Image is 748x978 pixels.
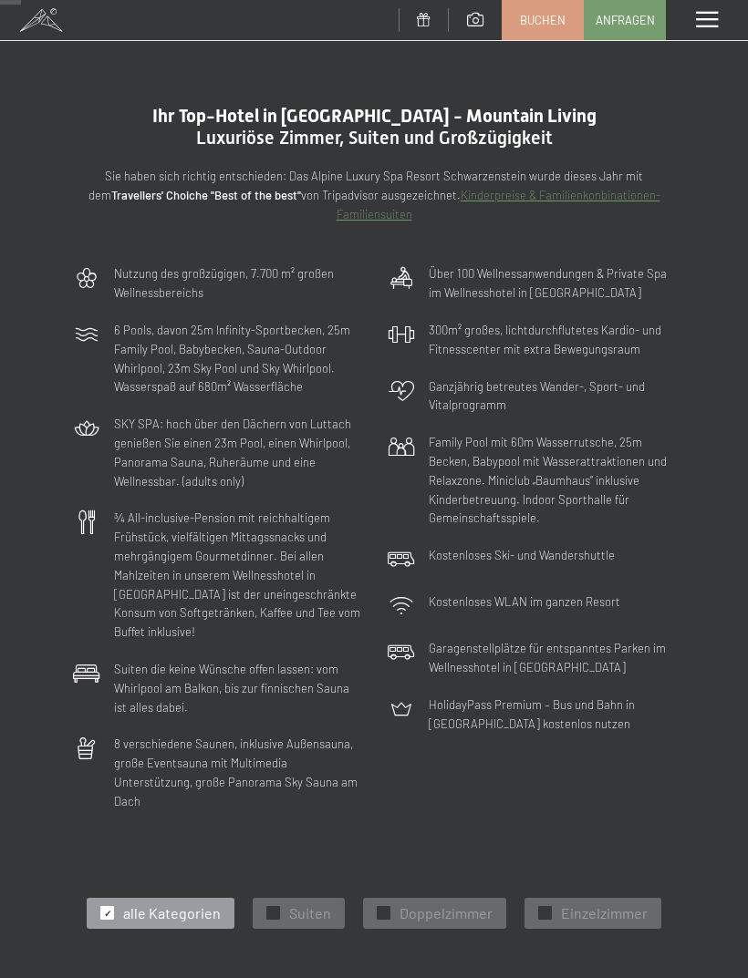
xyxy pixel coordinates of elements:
[123,903,221,923] span: alle Kategorien
[114,509,360,642] p: ¾ All-inclusive-Pension mit reichhaltigem Frühstück, vielfältigen Mittagssnacks und mehrgängigem ...
[429,321,675,359] p: 300m² großes, lichtdurchflutetes Kardio- und Fitnesscenter mit extra Bewegungsraum
[111,188,301,202] strong: Travellers' Choiche "Best of the best"
[196,127,553,149] span: Luxuriöse Zimmer, Suiten und Großzügigkeit
[429,377,675,416] p: Ganzjährig betreutes Wander-, Sport- und Vitalprogramm
[380,907,388,920] span: ✓
[429,592,620,612] p: Kostenloses WLAN im ganzen Resort
[152,105,597,127] span: Ihr Top-Hotel in [GEOGRAPHIC_DATA] - Mountain Living
[270,907,277,920] span: ✓
[114,660,360,716] p: Suiten die keine Wünsche offen lassen: vom Whirlpool am Balkon, bis zur finnischen Sauna ist alle...
[114,321,360,396] p: 6 Pools, davon 25m Infinity-Sportbecken, 25m Family Pool, Babybecken, Sauna-Outdoor Whirlpool, 23...
[429,433,675,528] p: Family Pool mit 60m Wasserrutsche, 25m Becken, Babypool mit Wasserattraktionen und Relaxzone. Min...
[429,264,675,303] p: Über 100 Wellnessanwendungen & Private Spa im Wellnesshotel in [GEOGRAPHIC_DATA]
[400,903,493,923] span: Doppelzimmer
[289,903,331,923] span: Suiten
[585,1,665,39] a: Anfragen
[114,415,360,490] p: SKY SPA: hoch über den Dächern von Luttach genießen Sie einen 23m Pool, einen Whirlpool, Panorama...
[429,639,675,677] p: Garagenstellplätze für entspanntes Parken im Wellnesshotel in [GEOGRAPHIC_DATA]
[114,735,360,810] p: 8 verschiedene Saunen, inklusive Außensauna, große Eventsauna mit Multimedia Unterstützung, große...
[429,695,675,734] p: HolidayPass Premium – Bus und Bahn in [GEOGRAPHIC_DATA] kostenlos nutzen
[596,12,655,28] span: Anfragen
[337,188,660,221] a: Kinderpreise & Familienkonbinationen- Familiensuiten
[542,907,549,920] span: ✓
[429,546,615,565] p: Kostenloses Ski- und Wandershuttle
[561,903,648,923] span: Einzelzimmer
[104,907,111,920] span: ✓
[503,1,583,39] a: Buchen
[520,12,566,28] span: Buchen
[114,264,360,303] p: Nutzung des großzügigen, 7.700 m² großen Wellnessbereichs
[73,167,675,223] p: Sie haben sich richtig entschieden: Das Alpine Luxury Spa Resort Schwarzenstein wurde dieses Jahr...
